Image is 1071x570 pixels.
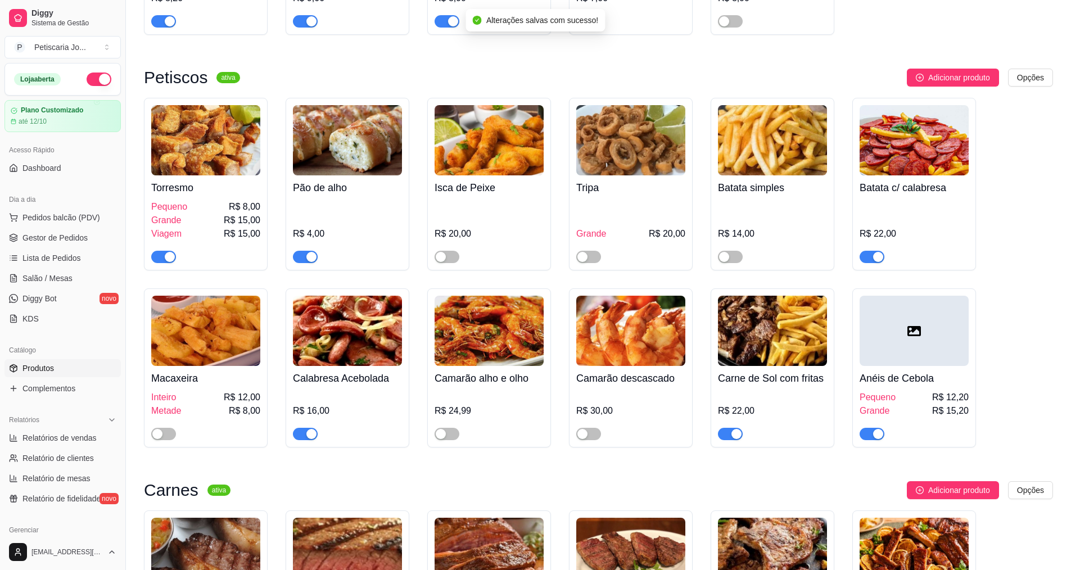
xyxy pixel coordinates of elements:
[4,429,121,447] a: Relatórios de vendas
[151,296,260,366] img: product-image
[473,16,482,25] span: check-circle
[860,227,969,241] div: R$ 22,00
[151,370,260,386] h4: Macaxeira
[21,106,83,115] article: Plano Customizado
[435,227,544,241] div: R$ 20,00
[224,391,260,404] span: R$ 12,00
[860,391,896,404] span: Pequeno
[19,117,47,126] article: até 12/10
[293,370,402,386] h4: Calabresa Acebolada
[4,521,121,539] div: Gerenciar
[22,212,100,223] span: Pedidos balcão (PDV)
[576,227,606,241] span: Grande
[718,296,827,366] img: product-image
[14,73,61,85] div: Loja aberta
[860,105,969,175] img: product-image
[229,404,260,418] span: R$ 8,00
[576,180,685,196] h4: Tripa
[916,74,924,82] span: plus-circle
[151,214,181,227] span: Grande
[860,180,969,196] h4: Batata c/ calabresa
[22,313,39,324] span: KDS
[22,432,97,444] span: Relatórios de vendas
[907,481,999,499] button: Adicionar produto
[928,71,990,84] span: Adicionar produto
[4,289,121,307] a: Diggy Botnovo
[4,209,121,227] button: Pedidos balcão (PDV)
[4,141,121,159] div: Acesso Rápido
[576,370,685,386] h4: Camarão descascado
[22,383,75,394] span: Complementos
[860,404,889,418] span: Grande
[22,473,91,484] span: Relatório de mesas
[9,415,39,424] span: Relatórios
[34,42,86,53] div: Petiscaria Jo ...
[435,370,544,386] h4: Camarão alho e olho
[435,404,544,418] div: R$ 24,99
[224,227,260,241] span: R$ 15,00
[4,539,121,566] button: [EMAIL_ADDRESS][DOMAIN_NAME]
[576,296,685,366] img: product-image
[229,200,260,214] span: R$ 8,00
[718,180,827,196] h4: Batata simples
[576,404,685,418] div: R$ 30,00
[87,73,111,86] button: Alterar Status
[1017,71,1044,84] span: Opções
[224,214,260,227] span: R$ 15,00
[4,359,121,377] a: Produtos
[435,180,544,196] h4: Isca de Peixe
[207,485,231,496] sup: ativa
[4,249,121,267] a: Lista de Pedidos
[22,363,54,374] span: Produtos
[216,72,239,83] sup: ativa
[151,180,260,196] h4: Torresmo
[649,227,685,241] span: R$ 20,00
[151,391,176,404] span: Inteiro
[928,484,990,496] span: Adicionar produto
[22,493,101,504] span: Relatório de fidelidade
[31,8,116,19] span: Diggy
[151,105,260,175] img: product-image
[144,483,198,497] h3: Carnes
[932,404,969,418] span: R$ 15,20
[576,105,685,175] img: product-image
[22,232,88,243] span: Gestor de Pedidos
[4,469,121,487] a: Relatório de mesas
[22,252,81,264] span: Lista de Pedidos
[1008,481,1053,499] button: Opções
[14,42,25,53] span: P
[4,229,121,247] a: Gestor de Pedidos
[4,100,121,132] a: Plano Customizadoaté 12/10
[22,453,94,464] span: Relatório de clientes
[293,227,402,241] div: R$ 4,00
[718,404,827,418] div: R$ 22,00
[860,370,969,386] h4: Anéis de Cebola
[151,404,181,418] span: Metade
[22,273,73,284] span: Salão / Mesas
[1017,484,1044,496] span: Opções
[293,180,402,196] h4: Pão de alho
[4,490,121,508] a: Relatório de fidelidadenovo
[486,16,598,25] span: Alterações salvas com sucesso!
[435,105,544,175] img: product-image
[4,191,121,209] div: Dia a dia
[22,162,61,174] span: Dashboard
[1008,69,1053,87] button: Opções
[4,4,121,31] a: DiggySistema de Gestão
[435,296,544,366] img: product-image
[4,269,121,287] a: Salão / Mesas
[151,227,182,241] span: Viagem
[932,391,969,404] span: R$ 12,20
[718,105,827,175] img: product-image
[907,69,999,87] button: Adicionar produto
[718,370,827,386] h4: Carne de Sol com fritas
[293,105,402,175] img: product-image
[4,159,121,177] a: Dashboard
[4,449,121,467] a: Relatório de clientes
[144,71,207,84] h3: Petiscos
[31,548,103,557] span: [EMAIL_ADDRESS][DOMAIN_NAME]
[151,200,187,214] span: Pequeno
[293,404,402,418] div: R$ 16,00
[4,310,121,328] a: KDS
[4,36,121,58] button: Select a team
